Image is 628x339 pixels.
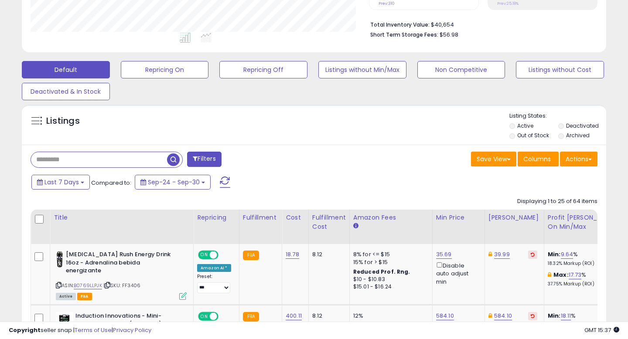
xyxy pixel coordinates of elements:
span: ON [199,313,210,320]
button: Sep-24 - Sep-30 [135,175,211,190]
div: 8.12 [312,251,343,258]
div: Cost [286,213,305,222]
span: ON [199,251,210,259]
a: 400.11 [286,312,302,320]
div: Amazon Fees [353,213,429,222]
span: FBA [77,293,92,300]
button: Listings without Cost [516,61,604,78]
div: $15.01 - $16.24 [353,283,426,291]
div: $10 - $10.83 [353,276,426,283]
button: Default [22,61,110,78]
img: 41tvC+rtqiL._SL40_.jpg [56,312,73,329]
div: seller snap | | [9,326,151,335]
div: Preset: [197,274,232,293]
span: | SKU: FF3406 [103,282,140,289]
button: Deactivated & In Stock [22,83,110,100]
a: 9.64 [561,250,573,259]
span: $56.98 [440,31,458,39]
div: 15% for > $15 [353,258,426,266]
th: The percentage added to the cost of goods (COGS) that forms the calculator for Min & Max prices. [544,210,627,244]
div: Title [54,213,190,222]
small: Prev: 25.18% [497,1,519,6]
p: 18.32% Markup (ROI) [548,261,620,267]
small: FBA [243,251,259,260]
button: Repricing On [121,61,209,78]
div: Displaying 1 to 25 of 64 items [517,197,597,206]
a: B0769LLPJK [74,282,102,289]
div: ASIN: [56,251,187,299]
button: Filters [187,152,221,167]
b: Min: [548,250,561,258]
a: 18.11 [561,312,571,320]
div: % [548,271,620,287]
small: Prev: 310 [379,1,395,6]
small: Amazon Fees. [353,222,358,230]
div: % [548,251,620,267]
a: Terms of Use [75,326,112,334]
label: Active [517,122,533,129]
a: 18.78 [286,250,299,259]
button: Actions [560,152,597,166]
div: Amazon AI * [197,264,231,272]
button: Save View [471,152,516,166]
div: Min Price [436,213,481,222]
span: Compared to: [91,179,131,187]
div: Profit [PERSON_NAME] on Min/Max [548,213,623,231]
a: 17.73 [569,271,582,279]
b: Short Term Storage Fees: [370,31,438,38]
img: 3170vyGmWOL._SL40_.jpg [56,251,64,268]
b: Min: [548,312,561,320]
a: Privacy Policy [113,326,151,334]
button: Columns [518,152,559,166]
a: 35.69 [436,250,452,259]
p: Listing States: [509,112,607,120]
button: Non Competitive [417,61,505,78]
a: 584.10 [436,312,454,320]
span: 2025-10-8 15:37 GMT [584,326,619,334]
b: Max: [553,271,569,279]
a: 584.10 [494,312,512,320]
button: Last 7 Days [31,175,90,190]
div: Fulfillment Cost [312,213,346,231]
span: OFF [217,251,231,259]
a: 39.99 [494,250,510,259]
span: All listings currently available for purchase on Amazon [56,293,76,300]
span: Columns [523,155,551,163]
small: FBA [243,312,259,322]
label: Out of Stock [517,132,549,139]
li: $40,654 [370,19,591,29]
b: Reduced Prof. Rng. [353,268,410,275]
strong: Copyright [9,326,41,334]
span: Sep-24 - Sep-30 [148,178,200,186]
label: Deactivated [566,122,599,129]
button: Listings without Min/Max [318,61,406,78]
div: Fulfillment [243,213,278,222]
b: [MEDICAL_DATA] Rush Energy Drink 16oz - Adrenalina bebida energizante [66,251,172,277]
div: [PERSON_NAME] [488,213,540,222]
div: Disable auto adjust min [436,261,478,286]
div: % [548,312,620,328]
h5: Listings [46,115,80,127]
span: Last 7 Days [44,178,79,186]
button: Repricing Off [219,61,307,78]
b: Total Inventory Value: [370,21,430,28]
div: 8.12 [312,312,343,320]
div: 8% for <= $15 [353,251,426,258]
p: 37.75% Markup (ROI) [548,281,620,287]
label: Archived [566,132,590,139]
div: 12% [353,312,426,320]
div: Repricing [197,213,235,222]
